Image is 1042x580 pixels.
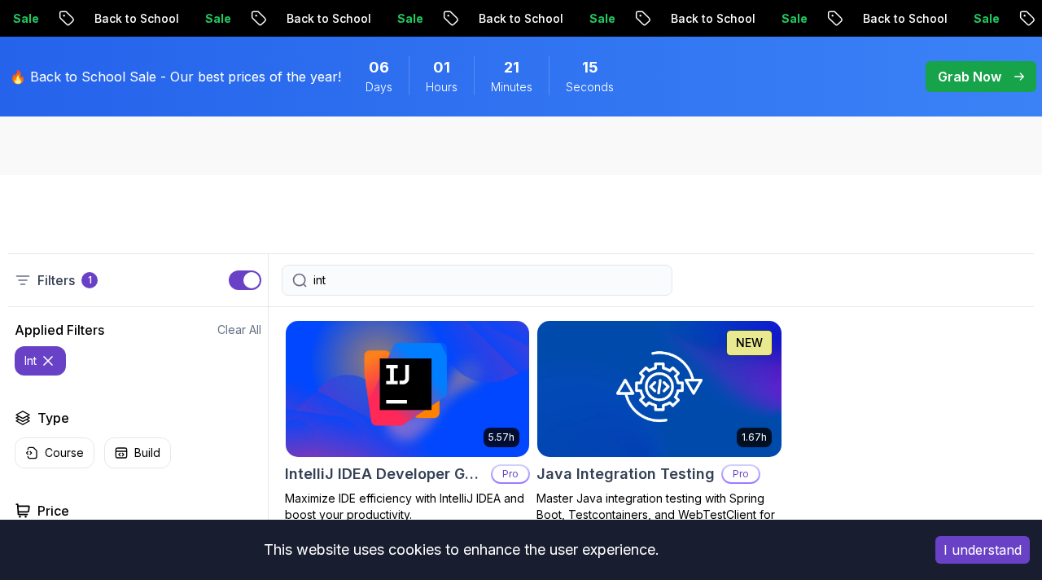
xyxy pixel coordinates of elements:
p: Pro [723,466,759,482]
p: Back to School [848,11,959,27]
p: Sale [767,11,819,27]
a: Java Integration Testing card1.67hNEWJava Integration TestingProMaster Java integration testing w... [536,320,781,539]
p: Back to School [80,11,190,27]
p: Back to School [464,11,575,27]
p: Maximize IDE efficiency with IntelliJ IDEA and boost your productivity. [285,490,530,523]
img: IntelliJ IDEA Developer Guide card [286,321,529,457]
div: This website uses cookies to enhance the user experience. [12,532,911,568]
p: Sale [383,11,435,27]
p: Grab Now [938,67,1001,86]
span: 15 Seconds [582,56,598,79]
button: Clear All [217,322,261,338]
span: Minutes [491,79,532,95]
h2: IntelliJ IDEA Developer Guide [285,463,484,486]
img: Java Integration Testing card [537,321,781,457]
p: Back to School [272,11,383,27]
button: Build [104,437,171,468]
p: 1.67h [742,431,767,444]
h2: Type [37,408,69,428]
p: NEW [736,335,763,351]
p: Pro [493,466,528,482]
p: Sale [190,11,243,27]
p: 1 [88,274,92,287]
p: 5.57h [488,431,514,444]
button: int [15,346,66,376]
span: 6 Days [369,56,389,79]
p: Sale [575,11,627,27]
h2: Java Integration Testing [536,463,715,486]
p: Back to School [656,11,767,27]
p: int [24,353,37,369]
h2: Applied Filters [15,320,104,340]
span: 1 Hours [433,56,450,79]
p: Build [134,445,160,461]
input: Search Java, React, Spring boot ... [313,272,662,288]
span: Seconds [566,79,614,95]
button: Course [15,437,94,468]
p: 🔥 Back to School Sale - Our best prices of the year! [10,67,341,86]
h2: Price [37,501,69,521]
button: Accept cookies [935,536,1030,564]
p: Course [45,445,84,461]
span: 21 Minutes [504,56,519,79]
a: IntelliJ IDEA Developer Guide card5.57hIntelliJ IDEA Developer GuideProMaximize IDE efficiency wi... [285,320,530,523]
p: Filters [37,270,75,290]
p: Sale [959,11,1011,27]
span: Hours [426,79,458,95]
span: Days [366,79,392,95]
p: Master Java integration testing with Spring Boot, Testcontainers, and WebTestClient for robust ap... [536,490,781,539]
